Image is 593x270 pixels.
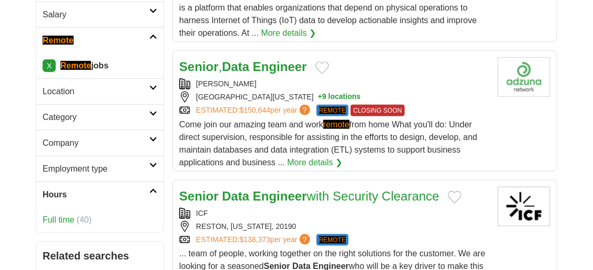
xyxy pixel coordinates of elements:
em: remote [323,120,350,129]
div: RESTON, [US_STATE], 20190 [179,221,489,232]
a: More details ❯ [287,156,342,169]
span: CLOSING SOON [351,105,405,116]
a: ESTIMATED:$150,644per year? [196,105,312,116]
a: Employment type [36,156,163,182]
h2: Salary [43,8,149,21]
a: Hours [36,182,163,207]
span: Come join our amazing team and work from home What you'll do: Under direct supervision, responsib... [179,120,477,167]
a: Company [36,130,163,156]
button: Add to favorite jobs [315,62,329,74]
span: ? [300,105,310,115]
a: ESTIMATED:$138,373per year? [196,234,312,246]
a: Full time [43,215,74,224]
a: ICF [196,209,208,217]
a: [PERSON_NAME] [196,79,257,88]
h2: Company [43,137,149,149]
button: Add to favorite jobs [448,191,462,204]
span: + [318,92,322,103]
em: REMOTE [319,236,346,244]
h2: Employment type [43,163,149,175]
strong: jobs [60,61,109,70]
strong: Data [222,59,249,74]
em: REMOTE [319,107,346,114]
span: (40) [77,215,91,224]
a: Category [36,104,163,130]
span: ? [300,234,310,245]
a: Senior,Data Engineer [179,59,307,74]
a: Location [36,78,163,104]
h2: Hours [43,188,149,201]
em: Remote [43,36,74,45]
strong: Senior [179,59,219,74]
h2: Category [43,111,149,124]
h2: Related searches [43,248,157,264]
h2: Location [43,85,149,98]
img: ICF logo [498,187,550,226]
span: $150,644 [240,106,270,114]
a: X [43,59,56,72]
strong: Data [222,189,249,203]
a: Remote [36,27,163,53]
img: Carrington College California-Sacramento logo [498,57,550,97]
div: [GEOGRAPHIC_DATA][US_STATE] [179,92,489,103]
em: Remote [60,61,91,70]
strong: Engineer [253,59,307,74]
strong: Senior [179,189,219,203]
a: More details ❯ [261,27,316,39]
button: +9 locations [318,92,361,103]
a: Senior Data Engineerwith Security Clearance [179,189,439,203]
a: Salary [36,2,163,27]
span: $138,373 [240,235,270,244]
strong: Engineer [253,189,307,203]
